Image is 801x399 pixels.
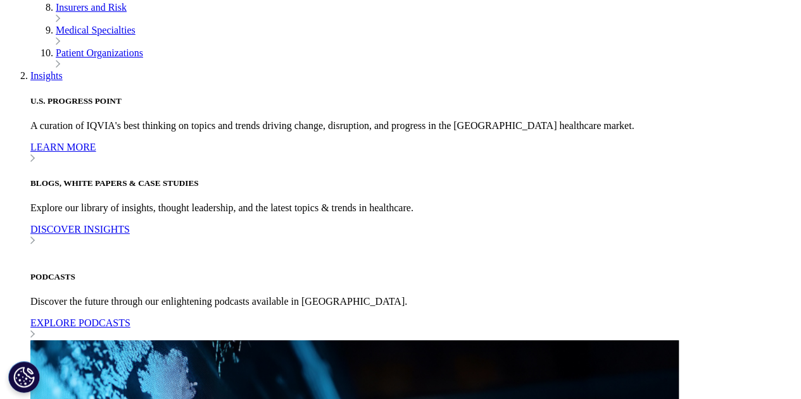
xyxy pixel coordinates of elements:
a: Medical Specialties [56,25,136,35]
a: Patient Organizations [56,47,143,58]
p: A curation of IQVIA's best thinking on topics and trends driving change, disruption, and progress... [30,120,796,132]
p: Explore our library of insights, thought leadership, and the latest topics & trends in healthcare. [30,202,796,214]
h5: U.S. PROGRESS POINT [30,96,796,106]
a: Insurers and Risk [56,2,127,13]
a: EXPLORE PODCASTS [30,317,796,340]
a: Insights [30,70,63,81]
button: Cookies Settings [8,361,40,393]
h5: BLOGS, WHITE PAPERS & CASE STUDIES [30,178,796,188]
p: Discover the future through our enlightening podcasts available in [GEOGRAPHIC_DATA]. [30,296,796,307]
a: LEARN MORE [30,142,796,164]
a: DISCOVER INSIGHTS [30,224,796,247]
h5: PODCASTS [30,272,796,282]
